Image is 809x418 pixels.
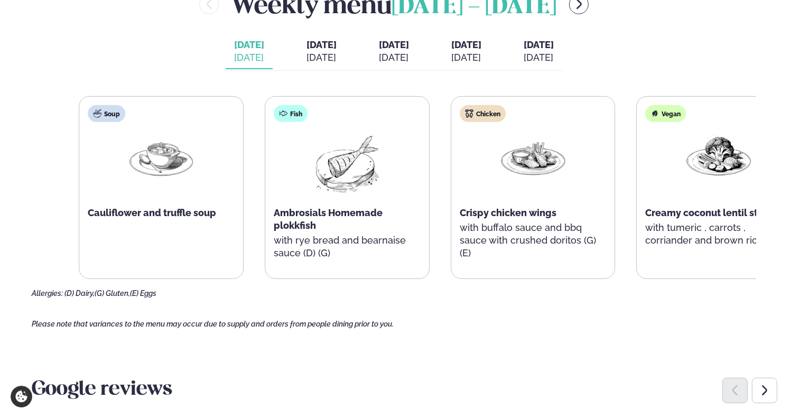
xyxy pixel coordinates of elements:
img: fish.png [313,131,381,198]
div: [DATE] [306,51,337,64]
button: [DATE] [DATE] [226,34,273,69]
div: Soup [88,105,125,122]
button: [DATE] [DATE] [443,34,490,69]
span: (D) Dairy, [64,289,95,298]
span: Allergies: [32,289,63,298]
img: Soup.png [127,131,195,180]
h3: Google reviews [32,377,777,403]
div: [DATE] [524,51,554,64]
a: Cookie settings [11,386,32,407]
div: [DATE] [234,51,264,64]
p: with rye bread and bearnaise sauce (D) (G) [274,234,421,259]
p: with buffalo sauce and bbq sauce with crushed doritos (G) (E) [460,221,607,259]
div: Chicken [460,105,506,122]
img: chicken.svg [465,109,473,118]
div: [DATE] [379,51,409,64]
span: Creamy coconut lentil stew [645,207,771,218]
img: fish.svg [279,109,287,118]
img: Vegan.png [685,131,752,180]
span: (E) Eggs [130,289,156,298]
span: [DATE] [379,39,409,50]
span: (G) Gluten, [95,289,130,298]
div: Fish [274,105,308,122]
span: [DATE] [306,39,337,50]
span: [DATE] [451,39,481,50]
img: Vegan.svg [650,109,659,118]
button: [DATE] [DATE] [515,34,562,69]
div: [DATE] [451,51,481,64]
img: Chicken-wings-legs.png [499,131,567,180]
span: Crispy chicken wings [460,207,556,218]
p: with tumeric , carrots , corriander and brown rice [645,221,792,247]
button: [DATE] [DATE] [298,34,345,69]
img: soup.svg [93,109,101,118]
div: Previous slide [722,378,748,403]
div: Next slide [752,378,777,403]
button: [DATE] [DATE] [370,34,417,69]
span: Please note that variances to the menu may occur due to supply and orders from people dining prio... [32,320,394,328]
div: Vegan [645,105,686,122]
span: Ambrosials Homemade plokkfish [274,207,383,231]
span: [DATE] [234,39,264,51]
span: [DATE] [524,39,554,50]
span: Cauliflower and truffle soup [88,207,216,218]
